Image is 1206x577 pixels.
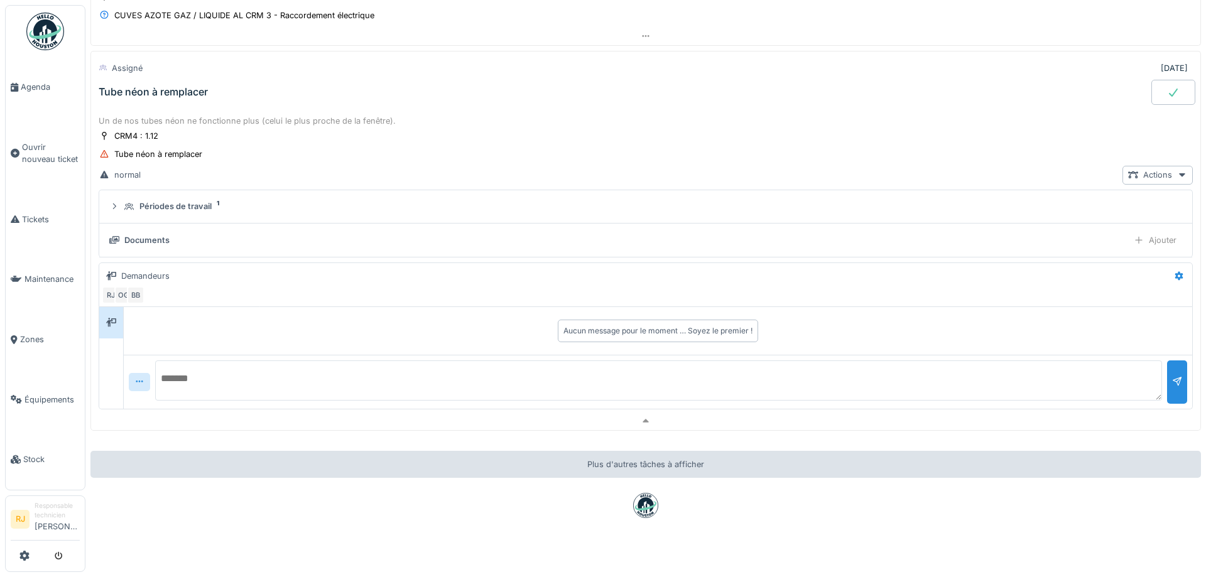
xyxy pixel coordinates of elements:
a: RJ Responsable technicien[PERSON_NAME] [11,501,80,541]
span: Agenda [21,81,80,93]
summary: DocumentsAjouter [104,229,1187,252]
div: Tube néon à remplacer [114,148,202,160]
span: Zones [20,333,80,345]
img: badge-BVDL4wpA.svg [633,493,658,518]
a: Ouvrir nouveau ticket [6,117,85,190]
div: Aucun message pour le moment … Soyez le premier ! [563,325,752,337]
div: Tube néon à remplacer [99,86,208,98]
a: Zones [6,310,85,370]
li: [PERSON_NAME] [35,501,80,537]
div: BB [127,286,144,304]
a: Équipements [6,370,85,430]
div: normal [114,169,141,181]
span: Ouvrir nouveau ticket [22,141,80,165]
div: Un de nos tubes néon ne fonctionne plus (celui le plus proche de la fenêtre). [99,115,1193,127]
span: Maintenance [24,273,80,285]
div: Périodes de travail [139,200,212,212]
span: Équipements [24,394,80,406]
div: Demandeurs [121,270,170,282]
a: Maintenance [6,249,85,310]
a: Agenda [6,57,85,117]
div: Plus d'autres tâches à afficher [90,451,1201,478]
div: Responsable technicien [35,501,80,520]
div: RJ [102,286,119,304]
div: [DATE] [1161,62,1188,74]
a: Stock [6,429,85,490]
span: Stock [23,453,80,465]
div: CRM4 : 1.12 [114,130,158,142]
img: Badge_color-CXgf-gQk.svg [26,13,64,50]
div: Documents [124,234,170,246]
li: RJ [11,510,30,529]
div: Actions [1122,166,1193,184]
div: CUVES AZOTE GAZ / LIQUIDE AL CRM 3 - Raccordement électrique [114,9,374,21]
a: Tickets [6,190,85,250]
div: Assigné [112,62,143,74]
span: Tickets [22,213,80,225]
summary: Périodes de travail1 [104,195,1187,218]
div: OG [114,286,132,304]
div: Ajouter [1128,231,1182,249]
